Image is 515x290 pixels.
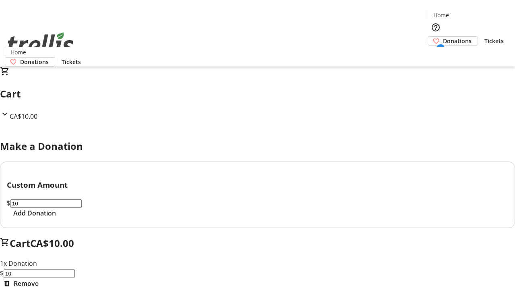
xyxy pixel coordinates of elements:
input: Donation Amount [10,199,82,208]
span: Donations [20,58,49,66]
a: Tickets [55,58,87,66]
button: Cart [428,46,444,62]
span: Home [433,11,449,19]
span: Add Donation [13,208,56,218]
a: Home [428,11,454,19]
input: Donation Amount [4,269,75,278]
span: $ [7,199,10,207]
span: CA$10.00 [30,236,74,250]
span: Tickets [62,58,81,66]
span: Donations [443,37,472,45]
button: Add Donation [7,208,62,218]
span: CA$10.00 [10,112,37,121]
img: Orient E2E Organization FF5IkU6PR7's Logo [5,23,76,64]
span: Remove [14,279,39,288]
button: Help [428,19,444,35]
a: Home [5,48,31,56]
h3: Custom Amount [7,179,508,191]
a: Donations [428,36,478,46]
a: Donations [5,57,55,66]
span: Home [10,48,26,56]
a: Tickets [478,37,510,45]
span: Tickets [484,37,504,45]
